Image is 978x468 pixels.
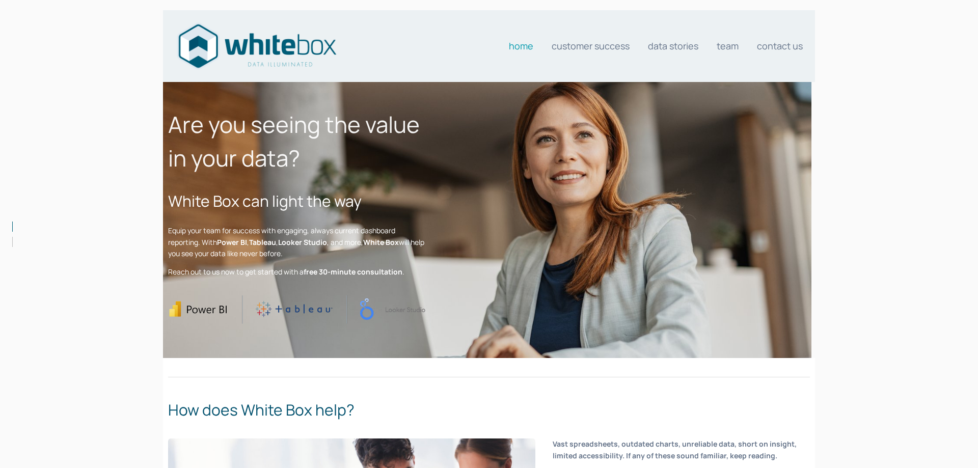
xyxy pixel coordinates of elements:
[363,237,399,247] strong: White Box
[278,237,327,247] strong: Looker Studio
[757,36,803,56] a: Contact us
[175,21,338,71] img: Data consultants
[509,36,533,56] a: Home
[717,36,739,56] a: Team
[304,267,402,277] strong: free 30-minute consultation
[168,266,425,278] p: Reach out to us now to get started with a .
[552,36,630,56] a: Customer Success
[168,225,425,259] p: Equip your team for success with engaging, always current dashboard reporting. With , , , and mor...
[553,439,798,460] strong: Vast spreadsheets, outdated charts, unreliable data, short on insight, limited accessibility. If ...
[168,398,810,421] h2: How does White Box help?
[168,107,425,175] h1: Are you seeing the value in your data?
[648,36,698,56] a: Data stories
[168,189,425,212] h2: White Box can light the way
[249,237,276,247] strong: Tableau
[217,237,247,247] strong: Power BI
